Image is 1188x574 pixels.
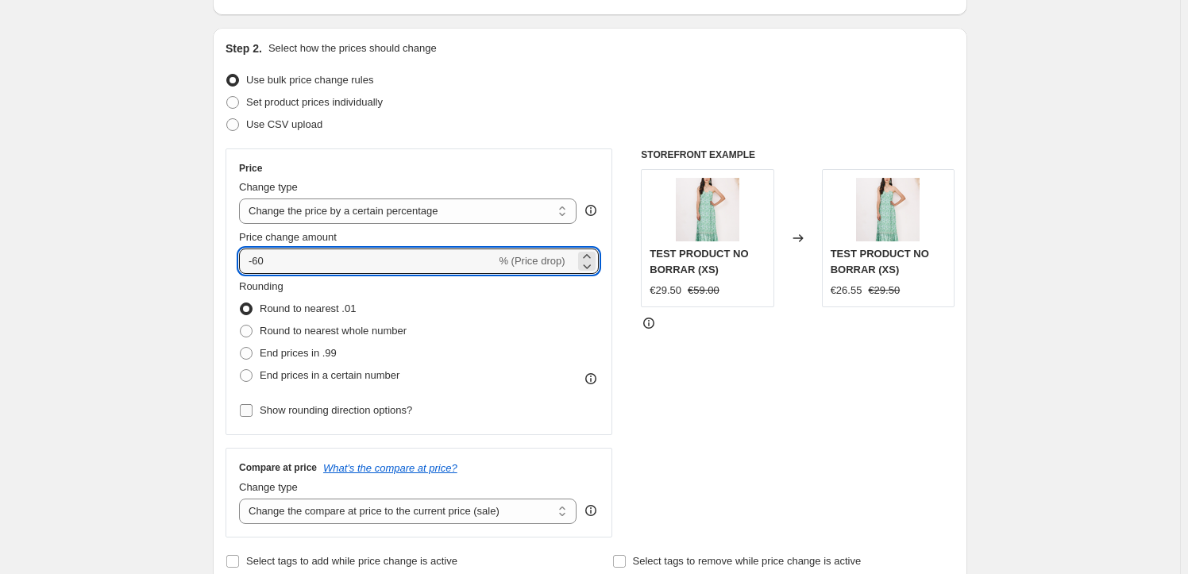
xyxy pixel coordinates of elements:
div: help [583,202,599,218]
img: GF.DAIRA_000011_2_l_80x.png [856,178,920,241]
h3: Compare at price [239,461,317,474]
span: Use CSV upload [246,118,322,130]
h3: Price [239,162,262,175]
span: Use bulk price change rules [246,74,373,86]
span: Show rounding direction options? [260,404,412,416]
input: -15 [239,248,496,274]
div: €26.55 [831,283,862,299]
button: What's the compare at price? [323,462,457,474]
img: GF.DAIRA_000011_2_l_80x.png [676,178,739,241]
span: Select tags to remove while price change is active [633,555,862,567]
span: Change type [239,481,298,493]
div: help [583,503,599,518]
span: Round to nearest .01 [260,302,356,314]
span: Change type [239,181,298,193]
strike: €59.00 [688,283,719,299]
span: % (Price drop) [499,255,565,267]
span: TEST PRODUCT NO BORRAR (XS) [831,248,929,275]
span: Price change amount [239,231,337,243]
span: TEST PRODUCT NO BORRAR (XS) [650,248,748,275]
span: End prices in .99 [260,347,337,359]
h2: Step 2. [226,40,262,56]
span: Select tags to add while price change is active [246,555,457,567]
span: Rounding [239,280,283,292]
p: Select how the prices should change [268,40,437,56]
span: End prices in a certain number [260,369,399,381]
div: €29.50 [650,283,681,299]
h6: STOREFRONT EXAMPLE [641,148,955,161]
span: Set product prices individually [246,96,383,108]
strike: €29.50 [868,283,900,299]
span: Round to nearest whole number [260,325,407,337]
